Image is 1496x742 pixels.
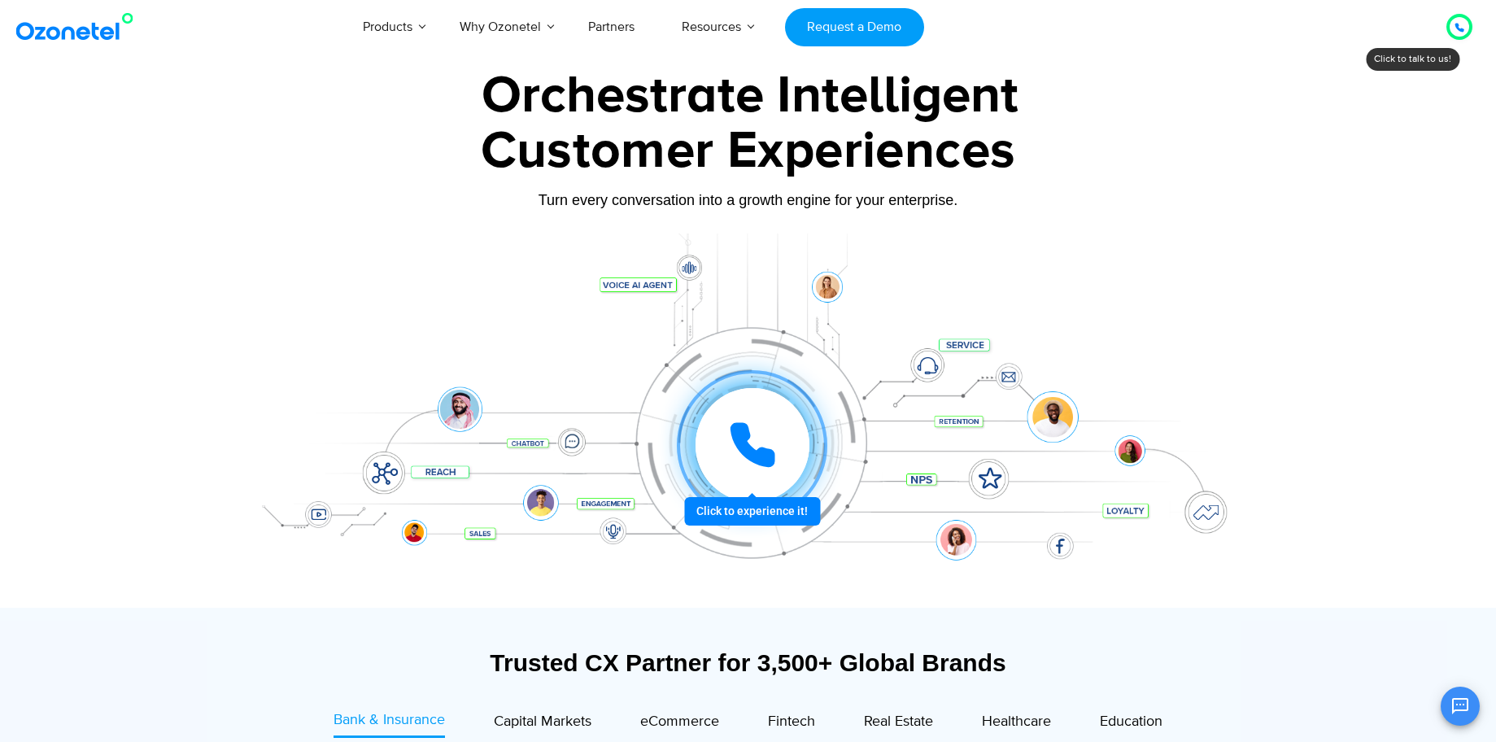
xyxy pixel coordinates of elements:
span: Healthcare [982,713,1051,731]
button: Open chat [1441,687,1480,726]
span: Capital Markets [494,713,591,731]
a: Real Estate [864,709,933,738]
div: Orchestrate Intelligent [244,70,1257,122]
span: Education [1100,713,1162,731]
a: Bank & Insurance [334,709,445,738]
a: Request a Demo [785,8,924,46]
span: eCommerce [640,713,719,731]
div: Trusted CX Partner for 3,500+ Global Brands [248,648,1249,677]
a: Capital Markets [494,709,591,738]
span: Fintech [768,713,815,731]
div: Customer Experiences [240,112,1257,190]
div: Turn every conversation into a growth engine for your enterprise. [240,191,1257,209]
a: Healthcare [982,709,1051,738]
a: Fintech [768,709,815,738]
span: Real Estate [864,713,933,731]
a: Education [1100,709,1162,738]
span: Bank & Insurance [334,711,445,729]
a: eCommerce [640,709,719,738]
